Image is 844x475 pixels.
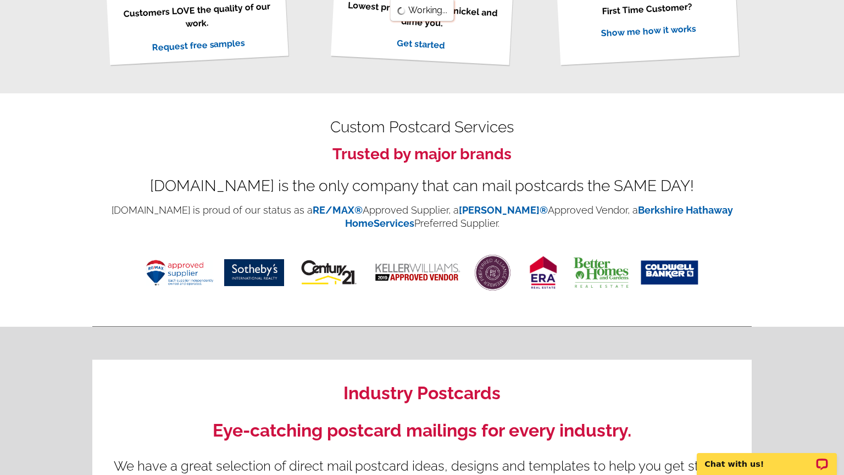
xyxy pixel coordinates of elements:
[524,253,563,293] img: era real estate
[374,262,461,283] img: keller
[92,180,752,193] div: [DOMAIN_NAME] is the only company that can mail postcards the SAME DAY!
[109,420,735,441] h2: Eye-catching postcard mailings for every industry.
[92,204,752,230] p: [DOMAIN_NAME] is proud of our status as a Approved Supplier, a Approved Vendor, a Preferred Suppl...
[295,255,363,290] img: century-21
[397,7,406,15] img: loading...
[601,23,696,38] a: Show me how it works
[472,252,513,293] img: <BHHS></BHHS>
[459,204,548,216] a: [PERSON_NAME]®
[146,260,213,286] img: remax
[151,37,245,53] a: Request free samples
[313,204,363,216] a: RE/MAX®
[92,145,752,164] h3: Trusted by major brands
[224,259,284,286] img: sothebys
[690,440,844,475] iframe: LiveChat chat widget
[109,383,735,404] h2: Industry Postcards
[92,121,752,134] h2: Custom Postcard Services
[396,37,445,51] a: Get started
